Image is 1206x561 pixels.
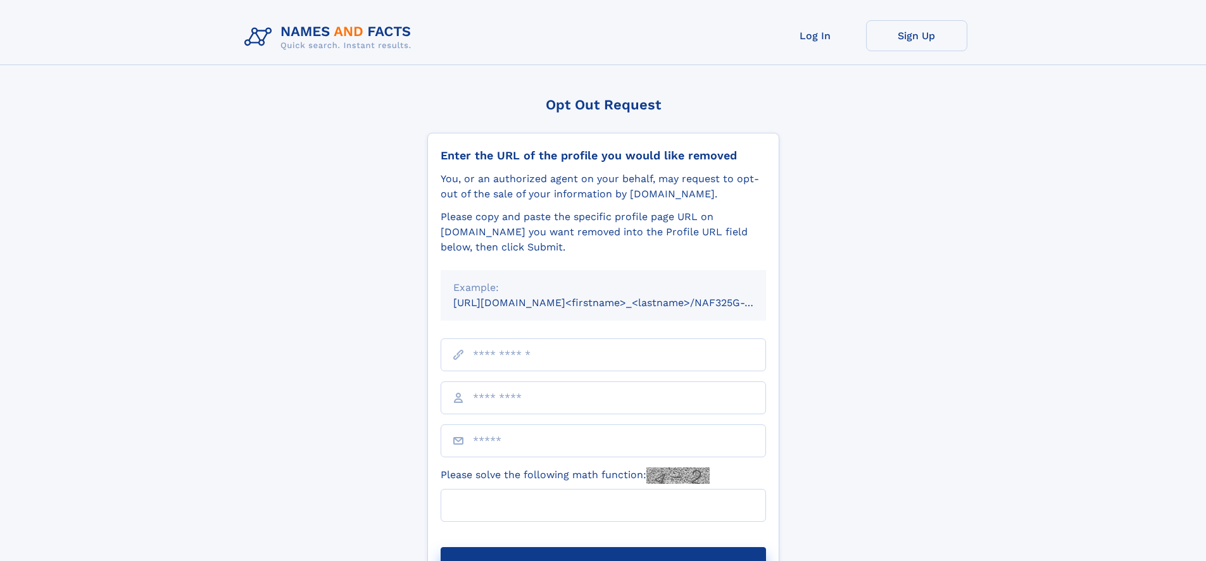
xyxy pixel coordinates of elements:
[765,20,866,51] a: Log In
[441,149,766,163] div: Enter the URL of the profile you would like removed
[866,20,967,51] a: Sign Up
[453,297,790,309] small: [URL][DOMAIN_NAME]<firstname>_<lastname>/NAF325G-xxxxxxxx
[239,20,422,54] img: Logo Names and Facts
[427,97,779,113] div: Opt Out Request
[441,467,710,484] label: Please solve the following math function:
[441,209,766,255] div: Please copy and paste the specific profile page URL on [DOMAIN_NAME] you want removed into the Pr...
[453,280,753,295] div: Example:
[441,171,766,202] div: You, or an authorized agent on your behalf, may request to opt-out of the sale of your informatio...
